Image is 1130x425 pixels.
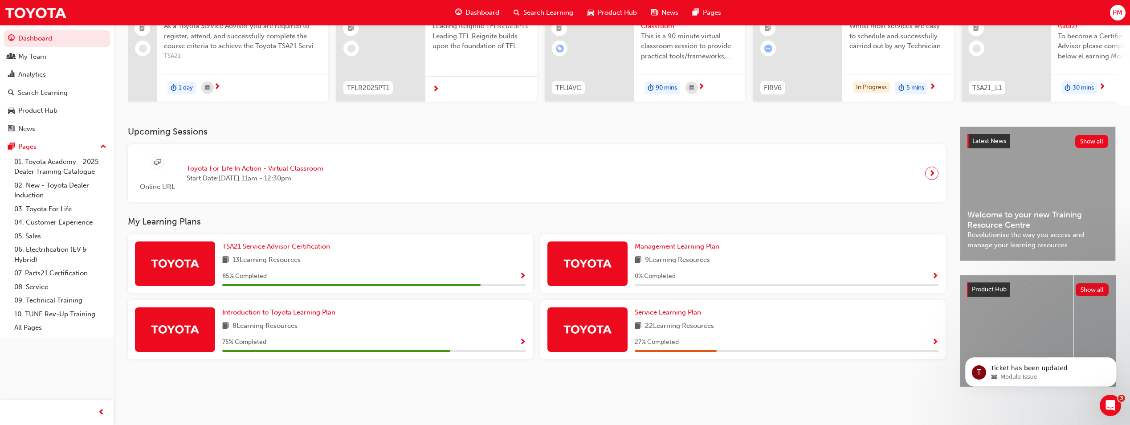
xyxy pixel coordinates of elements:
[465,8,499,18] span: Dashboard
[233,255,301,266] span: 13 Learning Resources
[645,255,710,266] span: 9 Learning Resources
[764,83,782,93] span: FIRV6
[1073,83,1094,93] span: 30 mins
[432,86,439,94] span: next-icon
[139,23,146,34] span: booktick-icon
[973,23,979,34] span: booktick-icon
[1065,82,1071,94] span: duration-icon
[693,7,699,18] span: pages-icon
[635,242,719,250] span: Management Learning Plan
[347,45,355,53] span: learningRecordVerb_NONE-icon
[1099,83,1106,91] span: next-icon
[151,321,200,337] img: Trak
[641,31,738,61] span: This is a 90 minute virtual classroom session to provide practical tools/frameworks, behaviours a...
[348,23,354,34] span: booktick-icon
[689,82,694,94] span: calendar-icon
[635,241,723,252] a: Management Learning Plan
[135,151,938,196] a: Online URLToyota For Life In Action - Virtual ClassroomStart Date:[DATE] 11am - 12:30pm
[11,229,110,243] a: 05. Sales
[932,271,938,282] button: Show Progress
[506,4,580,22] a: search-iconSearch Learning
[4,139,110,155] button: Pages
[648,82,654,94] span: duration-icon
[154,157,161,168] span: sessionType_ONLINE_URL-icon
[11,179,110,202] a: 02. New - Toyota Dealer Induction
[8,107,15,115] span: car-icon
[556,45,564,53] span: learningRecordVerb_ENROLL-icon
[906,83,924,93] span: 5 mins
[4,121,110,137] a: News
[967,230,1108,250] span: Revolutionise the way you access and manage your learning resources.
[598,8,637,18] span: Product Hub
[967,134,1108,148] a: Latest NewsShow all
[11,243,110,266] a: 06. Electrification (EV & Hybrid)
[563,255,612,271] img: Trak
[179,83,193,93] span: 1 day
[1110,5,1126,20] button: PM
[703,8,721,18] span: Pages
[1075,135,1109,148] button: Show all
[11,307,110,321] a: 10. TUNE Rev-Up Training
[432,21,530,51] span: Leading Reignite TFLR2025PT1 Leading TFL Reignite builds upon the foundation of TFL Reignite, rea...
[635,307,705,318] a: Service Learning Plan
[519,271,526,282] button: Show Progress
[523,8,573,18] span: Search Learning
[8,71,15,79] span: chart-icon
[635,271,676,282] span: 0 % Completed
[222,242,330,250] span: TSA21 Service Advisor Certification
[4,3,67,23] img: Trak
[765,23,771,34] span: booktick-icon
[171,82,177,94] span: duration-icon
[8,125,15,133] span: news-icon
[973,45,981,53] span: learningRecordVerb_NONE-icon
[11,155,110,179] a: 01. Toyota Academy - 2025 Dealer Training Catalogue
[347,83,389,93] span: TFLR2025PT1
[128,217,946,227] h3: My Learning Plans
[222,271,267,282] span: 85 % Completed
[932,273,938,281] span: Show Progress
[187,173,323,184] span: Start Date: [DATE] 11am - 12:30pm
[661,8,678,18] span: News
[98,407,105,418] span: prev-icon
[656,83,677,93] span: 90 mins
[1076,283,1109,296] button: Show all
[18,52,46,62] div: My Team
[580,4,644,22] a: car-iconProduct Hub
[4,29,110,139] button: DashboardMy TeamAnalyticsSearch LearningProduct HubNews
[645,321,714,332] span: 22 Learning Resources
[849,21,946,51] span: Whilst most services are easy to schedule and successfully carried out by any Technician, complex...
[11,321,110,335] a: All Pages
[929,83,936,91] span: next-icon
[519,337,526,348] button: Show Progress
[635,321,641,332] span: book-icon
[960,127,1116,261] a: Latest NewsShow allWelcome to your new Training Resource CentreRevolutionise the way you access a...
[11,294,110,307] a: 09. Technical Training
[18,124,35,134] div: News
[644,4,685,22] a: news-iconNews
[555,83,581,93] span: TFLIAVC
[587,7,594,18] span: car-icon
[651,7,658,18] span: news-icon
[4,85,110,101] a: Search Learning
[8,89,14,97] span: search-icon
[151,255,200,271] img: Trak
[233,321,298,332] span: 8 Learning Resources
[1118,395,1125,402] span: 3
[4,30,110,47] a: Dashboard
[222,337,266,347] span: 75 % Completed
[4,66,110,83] a: Analytics
[222,321,229,332] span: book-icon
[972,286,1007,293] span: Product Hub
[100,141,106,153] span: up-icon
[222,308,335,316] span: Introduction to Toyota Learning Plan
[18,88,68,98] div: Search Learning
[18,142,37,152] div: Pages
[519,273,526,281] span: Show Progress
[972,83,1002,93] span: TSA21_L1
[4,102,110,119] a: Product Hub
